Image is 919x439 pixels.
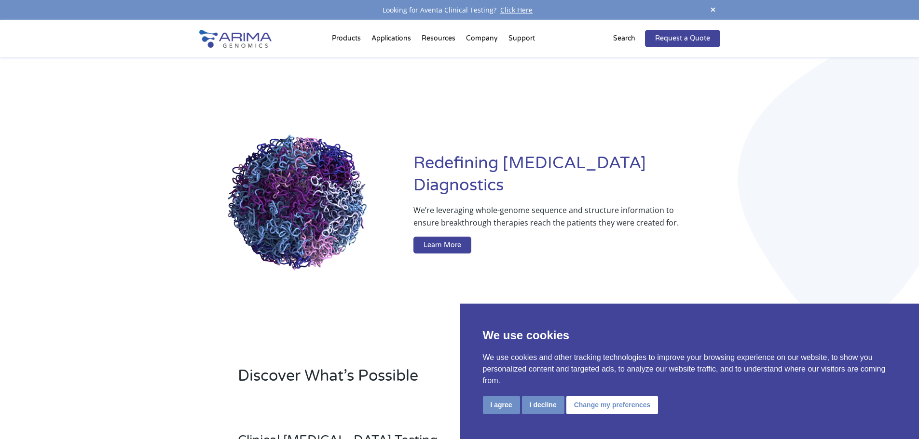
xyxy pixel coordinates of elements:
[199,4,720,16] div: Looking for Aventa Clinical Testing?
[413,237,471,254] a: Learn More
[199,30,272,48] img: Arima-Genomics-logo
[566,396,658,414] button: Change my preferences
[238,365,583,394] h2: Discover What’s Possible
[613,32,635,45] p: Search
[413,152,720,204] h1: Redefining [MEDICAL_DATA] Diagnostics
[522,396,564,414] button: I decline
[496,5,536,14] a: Click Here
[483,396,520,414] button: I agree
[483,327,896,344] p: We use cookies
[483,352,896,386] p: We use cookies and other tracking technologies to improve your browsing experience on our website...
[413,204,681,237] p: We’re leveraging whole-genome sequence and structure information to ensure breakthrough therapies...
[645,30,720,47] a: Request a Quote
